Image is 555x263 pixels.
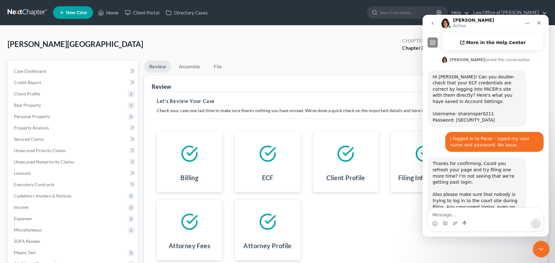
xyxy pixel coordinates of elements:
a: Help [448,7,469,18]
a: Unsecured Priority Claims [9,145,138,156]
iframe: Intercom live chat [533,241,550,258]
a: SOFA Review [9,236,138,247]
h4: Billing [180,173,198,182]
a: File [207,60,228,73]
span: Codebtors Insiders & Notices [14,193,71,198]
span: [PERSON_NAME][GEOGRAPHIC_DATA] [8,39,143,49]
div: Thanks for confirming. Could you refresh your page and try filing one more time? I'm not seeing t... [10,146,98,208]
h4: Client Profile [326,173,365,182]
h5: Let's Review Your Case [157,97,535,105]
span: 7 [421,45,424,51]
div: Emma says… [5,142,121,223]
a: Directory Cases [163,7,211,18]
textarea: Message… [5,193,121,204]
h4: Attorney Fees [169,241,210,250]
a: Home [95,7,122,18]
div: Thanks for confirming. Could you refresh your page and try filing one more time? I'm not seeing t... [5,142,103,211]
a: Lawsuits [9,168,138,179]
iframe: Intercom live chat [423,15,549,237]
span: Lawsuits [14,170,31,176]
span: Credit Report [14,80,41,85]
button: Start recording [40,206,45,211]
div: Chapter [402,44,425,52]
a: Review [144,60,171,73]
button: Gif picker [20,206,25,211]
span: New Case [66,10,87,15]
button: Emoji picker [10,206,15,211]
button: Send a message… [108,204,118,214]
a: Client Portal [122,7,163,18]
a: Executory Contracts [9,179,138,190]
span: Income [14,204,28,210]
span: Real Property [14,102,41,108]
span: Miscellaneous [14,227,42,232]
div: Review [152,83,171,90]
h4: Attorney Profile [243,241,291,250]
button: Upload attachment [30,206,35,211]
span: Means Test [14,250,36,255]
a: Credit Report [9,77,138,88]
span: Case Dashboard [14,68,46,74]
span: Unsecured Nonpriority Claims [14,159,74,164]
a: Case Dashboard [9,66,138,77]
span: Client Profile [14,91,40,96]
span: Personal Property [14,114,50,119]
span: SOFA Review [14,238,40,244]
a: Secured Claims [9,134,138,145]
span: Expenses [14,216,32,221]
a: Assemble [174,60,205,73]
span: Executory Contracts [14,182,54,187]
input: Search by name... [380,7,437,18]
a: Property Analysis [9,122,138,134]
p: Check your case one last time to make sure there's nothing you have missed. We've done a quick ch... [157,107,535,114]
div: Chapter [402,37,425,44]
span: Secured Claims [14,136,44,142]
h4: Filing Information [398,173,450,182]
a: Law Office of [PERSON_NAME] [470,7,547,18]
h4: ECF [262,173,273,182]
span: Property Analysis [14,125,49,130]
span: Unsecured Priority Claims [14,148,66,153]
a: Unsecured Nonpriority Claims [9,156,138,168]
